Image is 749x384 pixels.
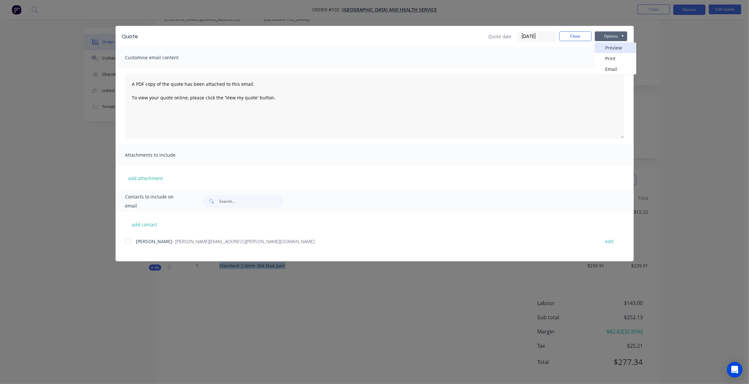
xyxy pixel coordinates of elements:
[125,151,197,160] span: Attachments to include
[219,195,283,208] input: Search...
[125,74,624,139] textarea: A PDF copy of the quote has been attached to this email. To view your quote online, please click ...
[595,53,636,64] button: Print
[136,238,173,244] span: [PERSON_NAME]
[727,362,743,378] div: Open Intercom Messenger
[173,238,315,244] span: - [PERSON_NAME][EMAIL_ADDRESS][PERSON_NAME][DOMAIN_NAME]
[595,31,627,41] button: Options
[125,220,164,229] button: add contact
[489,33,512,40] span: Quote date
[595,42,636,53] button: Preview
[125,192,187,210] span: Contacts to include on email
[559,31,592,41] button: Close
[125,53,197,62] span: Customise email content
[602,237,618,246] button: edit
[595,64,636,74] button: Email
[125,173,166,183] button: add attachment
[122,33,138,40] div: Quote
